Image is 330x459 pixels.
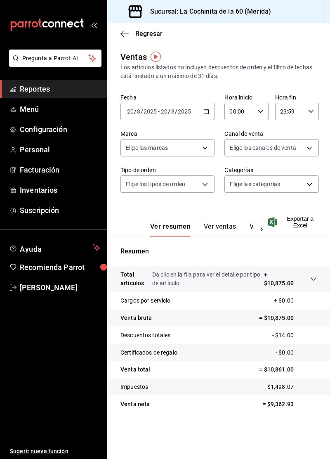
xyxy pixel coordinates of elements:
img: Tooltip marker [151,52,161,62]
p: - $14.00 [272,331,317,340]
p: Venta neta [120,400,150,409]
p: Venta bruta [120,314,152,322]
div: navigation tabs [150,222,253,237]
input: -- [127,108,134,115]
span: / [141,108,143,115]
p: Certificados de regalo [120,348,177,357]
p: - $0.00 [276,348,317,357]
span: Facturación [20,164,100,175]
span: / [175,108,177,115]
input: -- [171,108,175,115]
label: Fecha [120,95,214,100]
label: Hora inicio [224,95,268,100]
span: - [158,108,160,115]
span: Suscripción [20,205,100,216]
span: Elige los canales de venta [230,144,296,152]
p: = $9,362.93 [263,400,317,409]
p: Total artículos [120,270,152,288]
span: Pregunta a Parrot AI [22,54,89,63]
button: Regresar [120,30,163,38]
span: Reportes [20,83,100,95]
button: Ver cargos [250,222,283,237]
p: Impuestos [120,383,148,391]
label: Tipo de orden [120,167,214,173]
a: Pregunta a Parrot AI [6,60,101,69]
div: Ventas [120,51,147,63]
button: Ver resumen [150,222,191,237]
button: Ver ventas [204,222,236,237]
p: Venta total [120,365,150,374]
span: Menú [20,104,100,115]
span: / [168,108,170,115]
p: Cargos por servicio [120,296,171,305]
p: + $10,875.00 [264,270,294,288]
span: Inventarios [20,185,100,196]
p: - $1,498.07 [264,383,317,391]
span: Elige las marcas [126,144,168,152]
h3: Sucursal: La Cochinita de la 60 (Merida) [144,7,271,17]
p: Descuentos totales [120,331,170,340]
input: -- [160,108,168,115]
span: Elige las categorías [230,180,280,188]
span: Elige los tipos de orden [126,180,185,188]
input: ---- [177,108,191,115]
p: + $0.00 [274,296,317,305]
span: [PERSON_NAME] [20,282,100,293]
p: = $10,861.00 [259,365,317,374]
label: Canal de venta [224,131,318,137]
button: Pregunta a Parrot AI [9,50,101,67]
input: ---- [143,108,157,115]
input: -- [137,108,141,115]
div: Los artículos listados no incluyen descuentos de orden y el filtro de fechas está limitado a un m... [120,63,317,80]
button: Exportar a Excel [270,215,317,229]
label: Categorías [224,167,318,173]
label: Hora fin [275,95,319,100]
button: open_drawer_menu [91,21,97,28]
span: Regresar [135,30,163,38]
p: Resumen [120,246,317,256]
p: Da clic en la fila para ver el detalle por tipo de artículo [152,270,264,288]
label: Marca [120,131,214,137]
span: Ayuda [20,243,90,253]
p: = $10,875.00 [259,314,317,322]
span: Recomienda Parrot [20,262,100,273]
span: / [134,108,137,115]
span: Configuración [20,124,100,135]
span: Personal [20,144,100,155]
span: Sugerir nueva función [10,447,100,456]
